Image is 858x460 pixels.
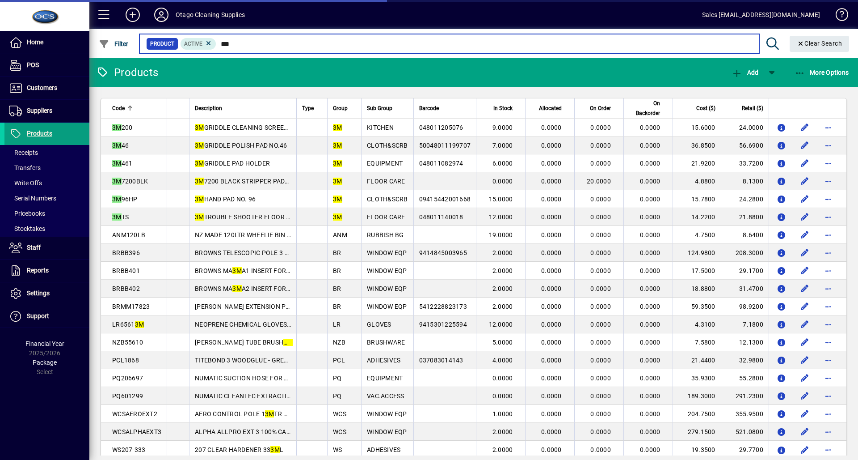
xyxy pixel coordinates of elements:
td: 12.1300 [721,333,769,351]
a: Settings [4,282,89,305]
td: 4.7500 [673,226,720,244]
div: Code [112,103,161,113]
td: 35.9300 [673,369,720,387]
span: PCL [333,357,345,364]
mat-chip: Activation Status: Active [181,38,216,50]
em: 3M [112,196,122,203]
a: Reports [4,260,89,282]
button: Edit [798,264,812,278]
button: Edit [798,246,812,260]
button: More options [821,120,835,135]
span: 15.0000 [489,196,513,203]
span: 048011205076 [419,124,463,131]
span: EQUIPMENT [367,375,403,382]
div: Otago Cleaning Supplies [176,8,245,22]
span: 0.0000 [590,213,611,221]
span: GLOVES [367,321,391,328]
div: Sales [EMAIL_ADDRESS][DOMAIN_NAME] [702,8,820,22]
div: Group [333,103,356,113]
button: Add [118,7,147,23]
span: WINDOW EQP [367,410,407,417]
span: 0.0000 [541,231,562,239]
button: Edit [798,443,812,457]
span: 0.0000 [541,375,562,382]
span: 0.0000 [640,321,660,328]
span: Reports [27,267,49,274]
button: Edit [798,299,812,314]
span: 9.0000 [492,124,513,131]
button: Edit [798,120,812,135]
em: 3M [195,213,204,221]
button: More options [821,407,835,421]
span: NUMATIC SUCTION HOSE FOR TT455 1. TR [195,375,326,382]
span: 0.0000 [541,124,562,131]
em: 3M [112,142,122,149]
span: 2.0000 [492,249,513,256]
button: Edit [798,228,812,242]
span: VAC.ACCESS [367,392,404,400]
span: BR [333,303,341,310]
em: 3M [195,142,204,149]
span: BRBB396 [112,249,140,256]
button: Edit [798,407,812,421]
span: 0.0000 [590,196,611,203]
em: 3M [195,160,204,167]
div: On Order [580,103,619,113]
td: 4.3100 [673,315,720,333]
div: Type [302,103,322,113]
span: 461 [112,160,132,167]
em: 3M [333,213,342,221]
div: Allocated [531,103,569,113]
td: 36.8500 [673,136,720,154]
span: 5.0000 [492,339,513,346]
span: Clear Search [797,40,842,47]
span: BRBB401 [112,267,140,274]
a: Knowledge Base [829,2,847,31]
span: Retail ($) [742,103,763,113]
em: 3M [112,178,122,185]
span: NZB [333,339,345,346]
td: 4.8800 [673,172,720,190]
span: 0.0000 [590,392,611,400]
span: AERO CONTROL POLE 1 TR EXTENSION [195,410,318,417]
button: Edit [798,371,812,385]
td: 208.3000 [721,244,769,262]
td: 21.4400 [673,351,720,369]
span: GRIDDLE CLEANING SCREENS [195,124,292,131]
span: NUMATIC CLEANTEC EXTRACTION HOSE TR [195,392,331,400]
button: Edit [798,156,812,170]
td: 24.2800 [721,190,769,208]
span: 0.0000 [541,321,562,328]
td: 17.5000 [673,262,720,280]
button: Edit [798,425,812,439]
button: More options [821,156,835,170]
span: 0.0000 [590,249,611,256]
button: More options [821,425,835,439]
a: Support [4,305,89,328]
div: Sub Group [367,103,408,113]
span: Products [27,130,52,137]
span: LR6561 [112,321,144,328]
span: 0.0000 [640,267,660,274]
span: 2.0000 [492,267,513,274]
span: 0.0000 [640,124,660,131]
span: POS [27,61,39,68]
span: 0.0000 [640,249,660,256]
span: PQ [333,375,342,382]
td: 15.7800 [673,190,720,208]
span: BROWNS TELESCOPIC POLE 3-STAGE 2.5M-7. [195,249,337,256]
a: Home [4,31,89,54]
span: 0.0000 [640,213,660,221]
span: 2.0000 [492,285,513,292]
button: Clear [790,36,850,52]
td: 355.9500 [721,405,769,423]
span: 0.0000 [541,339,562,346]
td: 15.6000 [673,119,720,136]
button: More options [821,335,835,349]
span: Sub Group [367,103,392,113]
span: 12.0000 [489,321,513,328]
span: 0.0000 [541,142,562,149]
span: 0.0000 [640,392,660,400]
button: More options [821,228,835,242]
span: Cost ($) [696,103,715,113]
